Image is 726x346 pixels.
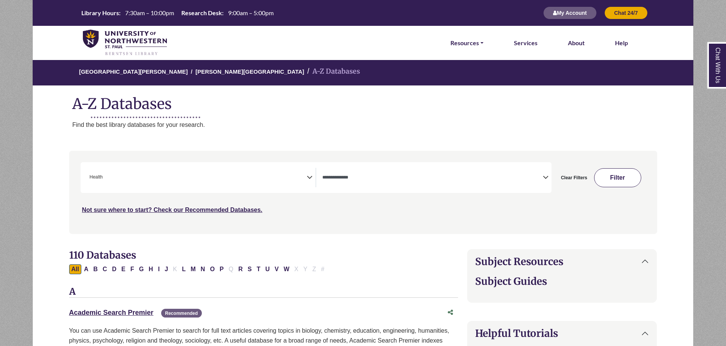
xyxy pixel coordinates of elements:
[246,264,254,274] button: Filter Results S
[128,264,136,274] button: Filter Results F
[33,89,693,112] h1: A-Z Databases
[69,249,136,261] span: 110 Databases
[198,264,208,274] button: Filter Results N
[604,9,648,16] a: Chat 24/7
[69,151,657,234] nav: Search filters
[236,264,245,274] button: Filter Results R
[178,9,224,17] th: Research Desk:
[475,275,649,287] h2: Subject Guides
[83,30,167,56] img: library_home
[604,6,648,19] button: Chat 24/7
[90,174,103,181] span: Health
[78,9,121,17] th: Library Hours:
[304,66,360,77] li: A-Z Databases
[156,264,162,274] button: Filter Results I
[82,207,263,213] a: Not sure where to start? Check our Recommended Databases.
[180,264,188,274] button: Filter Results L
[450,38,483,48] a: Resources
[195,67,304,75] a: [PERSON_NAME][GEOGRAPHIC_DATA]
[146,264,155,274] button: Filter Results H
[69,286,458,298] h3: A
[281,264,292,274] button: Filter Results W
[69,265,328,272] div: Alpha-list to filter by first letter of database name
[228,9,274,16] span: 9:00am – 5:00pm
[263,264,272,274] button: Filter Results U
[556,168,592,187] button: Clear Filters
[594,168,641,187] button: Submit for Search Results
[91,264,100,274] button: Filter Results B
[615,38,628,48] a: Help
[87,174,103,181] li: Health
[468,250,657,273] button: Subject Resources
[125,9,174,16] span: 7:30am – 10:00pm
[162,264,170,274] button: Filter Results J
[254,264,263,274] button: Filter Results T
[568,38,585,48] a: About
[104,175,108,181] textarea: Search
[468,321,657,345] button: Helpful Tutorials
[69,264,81,274] button: All
[543,6,597,19] button: My Account
[78,9,277,16] table: Hours Today
[82,264,91,274] button: Filter Results A
[188,264,198,274] button: Filter Results M
[273,264,281,274] button: Filter Results V
[543,9,597,16] a: My Account
[119,264,128,274] button: Filter Results E
[79,67,188,75] a: [GEOGRAPHIC_DATA][PERSON_NAME]
[32,59,693,85] nav: breadcrumb
[100,264,109,274] button: Filter Results C
[72,120,693,130] p: Find the best library databases for your research.
[110,264,119,274] button: Filter Results D
[217,264,226,274] button: Filter Results P
[208,264,217,274] button: Filter Results O
[69,309,154,316] a: Academic Search Premier
[78,9,277,17] a: Hours Today
[161,309,201,318] span: Recommended
[137,264,146,274] button: Filter Results G
[322,175,543,181] textarea: Search
[443,305,458,320] button: Share this database
[514,38,537,48] a: Services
